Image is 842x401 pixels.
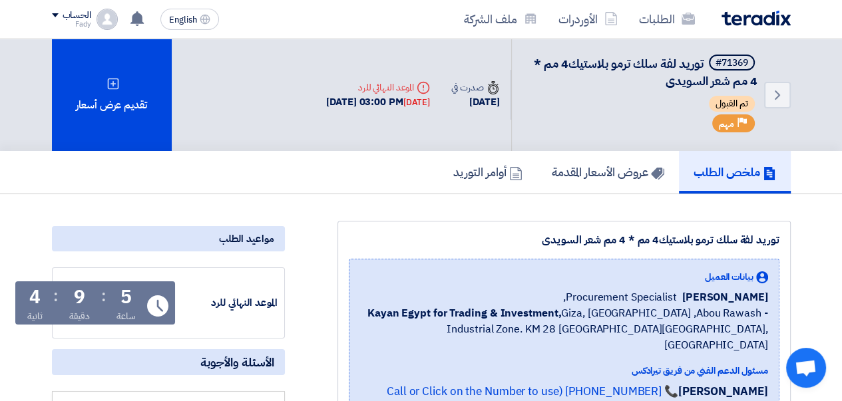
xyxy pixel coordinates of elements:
[722,11,791,26] img: Teradix logo
[682,289,768,305] span: [PERSON_NAME]
[548,3,628,35] a: الأوردرات
[52,226,285,251] div: مواعيد الطلب
[53,284,58,308] div: :
[439,151,537,194] a: أوامر التوريد
[27,309,43,323] div: ثانية
[528,55,757,89] h5: توريد لفة سلك ترمو بلاستيك4 مم * 4 مم شعر السويدى
[552,164,664,180] h5: عروض الأسعار المقدمة
[719,118,734,130] span: مهم
[453,164,523,180] h5: أوامر التوريد
[120,288,132,307] div: 5
[678,383,768,400] strong: [PERSON_NAME]
[451,94,499,110] div: [DATE]
[705,270,753,284] span: بيانات العميل
[97,9,118,30] img: profile_test.png
[101,284,106,308] div: :
[116,309,136,323] div: ساعة
[694,164,776,180] h5: ملخص الطلب
[786,348,826,388] div: Open chat
[160,9,219,30] button: English
[628,3,706,35] a: الطلبات
[537,151,679,194] a: عروض الأسعار المقدمة
[453,3,548,35] a: ملف الشركة
[52,39,172,151] div: تقديم عرض أسعار
[52,21,91,28] div: Fady
[74,288,85,307] div: 9
[349,232,779,248] div: توريد لفة سلك ترمو بلاستيك4 مم * 4 مم شعر السويدى
[451,80,499,94] div: صدرت في
[169,15,197,25] span: English
[403,96,430,109] div: [DATE]
[367,305,561,321] b: Kayan Egypt for Trading & Investment,
[360,305,768,353] span: Giza, [GEOGRAPHIC_DATA] ,Abou Rawash - Industrial Zone. KM 28 [GEOGRAPHIC_DATA][GEOGRAPHIC_DATA],...
[326,94,430,110] div: [DATE] 03:00 PM
[534,55,757,90] span: توريد لفة سلك ترمو بلاستيك4 مم * 4 مم شعر السويدى
[178,295,278,311] div: الموعد النهائي للرد
[326,80,430,94] div: الموعد النهائي للرد
[29,288,41,307] div: 4
[709,96,755,112] span: تم القبول
[360,364,768,378] div: مسئول الدعم الفني من فريق تيرادكس
[63,10,91,21] div: الحساب
[716,59,748,68] div: #71369
[563,289,677,305] span: Procurement Specialist,
[200,354,274,370] span: الأسئلة والأجوبة
[679,151,791,194] a: ملخص الطلب
[69,309,90,323] div: دقيقة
